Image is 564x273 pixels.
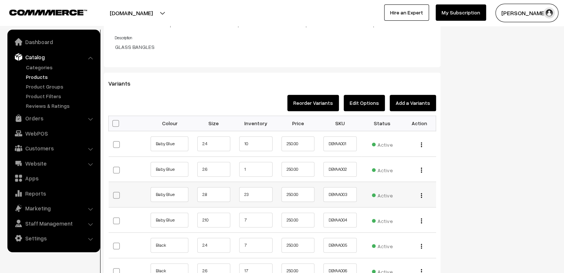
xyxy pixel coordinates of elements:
input: SKU [323,136,357,151]
img: Menu [421,167,422,172]
img: Menu [421,193,422,198]
span: Active [372,164,393,174]
th: SKU [319,116,361,131]
th: Status [361,116,403,131]
img: Menu [421,142,422,147]
th: Price [277,116,319,131]
input: SKU [323,162,357,177]
input: SKU [323,238,357,253]
th: Inventory [235,116,277,131]
img: user [544,7,555,19]
button: Edit Options [344,95,385,111]
a: Marketing [9,202,98,215]
button: Add a Variants [390,95,436,111]
input: SKU [323,187,357,202]
img: Menu [421,218,422,223]
h4: Description [115,35,436,40]
span: Active [372,240,393,250]
p: GLASS BANGLES [115,43,436,51]
input: 23 [239,187,273,202]
a: Catalog [9,50,98,64]
a: Website [9,157,98,170]
button: [PERSON_NAME] C [495,4,558,22]
a: Staff Management [9,217,98,230]
a: Product Filters [24,92,98,100]
span: Variants [108,80,139,87]
a: Orders [9,111,98,125]
a: Product Groups [24,83,98,90]
span: Active [372,215,393,225]
a: Customers [9,142,98,155]
a: Dashboard [9,35,98,49]
a: Reports [9,187,98,200]
a: Hire an Expert [384,4,429,21]
a: My Subscription [436,4,486,21]
input: SKU [323,213,357,227]
input: 7 [239,238,273,253]
a: Products [24,73,98,81]
th: Action [403,116,436,131]
span: Active [372,190,393,199]
input: 1 [239,162,273,177]
button: Reorder Variants [287,95,339,111]
img: Menu [421,244,422,249]
th: Colour [151,116,193,131]
a: Settings [9,232,98,245]
span: Active [372,139,393,149]
th: Size [193,116,235,131]
a: Apps [9,172,98,185]
img: COMMMERCE [9,10,87,15]
a: WebPOS [9,127,98,140]
a: COMMMERCE [9,7,74,16]
input: 10 [239,136,273,151]
a: Categories [24,63,98,71]
input: 7 [239,213,273,227]
button: [DOMAIN_NAME] [84,4,179,22]
a: Reviews & Ratings [24,102,98,110]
